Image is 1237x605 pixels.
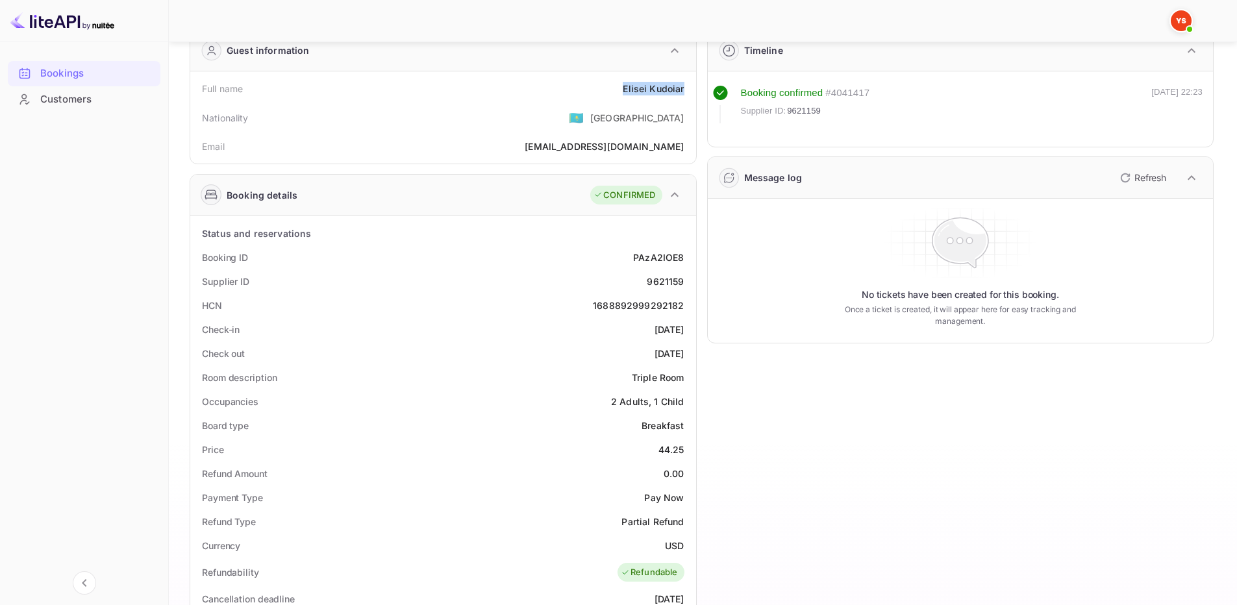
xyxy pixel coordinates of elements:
[825,86,869,101] div: # 4041417
[632,371,684,384] div: Triple Room
[202,82,243,95] div: Full name
[202,515,256,528] div: Refund Type
[621,566,678,579] div: Refundable
[1171,10,1192,31] img: Yandex Support
[590,111,684,125] div: [GEOGRAPHIC_DATA]
[202,395,258,408] div: Occupancies
[202,323,240,336] div: Check-in
[202,371,277,384] div: Room description
[227,43,310,57] div: Guest information
[525,140,684,153] div: [EMAIL_ADDRESS][DOMAIN_NAME]
[594,189,655,202] div: CONFIRMED
[741,105,786,117] span: Supplier ID:
[744,171,803,184] div: Message log
[202,299,222,312] div: HCN
[862,288,1059,301] p: No tickets have been created for this booking.
[741,86,823,101] div: Booking confirmed
[8,61,160,86] div: Bookings
[8,61,160,85] a: Bookings
[787,105,821,117] span: 9621159
[655,347,684,360] div: [DATE]
[633,251,684,264] div: PAzA2IOE8
[202,111,249,125] div: Nationality
[202,347,245,360] div: Check out
[593,299,684,312] div: 1688892999292182
[647,275,684,288] div: 9621159
[202,565,259,579] div: Refundability
[824,304,1096,327] p: Once a ticket is created, it will appear here for easy tracking and management.
[665,539,684,552] div: USD
[1112,167,1171,188] button: Refresh
[658,443,684,456] div: 44.25
[202,491,263,504] div: Payment Type
[642,419,684,432] div: Breakfast
[655,323,684,336] div: [DATE]
[202,419,249,432] div: Board type
[40,92,154,107] div: Customers
[227,188,297,202] div: Booking details
[621,515,684,528] div: Partial Refund
[744,43,783,57] div: Timeline
[611,395,684,408] div: 2 Adults, 1 Child
[73,571,96,595] button: Collapse navigation
[8,87,160,112] div: Customers
[623,82,684,95] div: Elisei Kudoiar
[1151,86,1203,123] div: [DATE] 22:23
[202,443,224,456] div: Price
[202,467,268,480] div: Refund Amount
[664,467,684,480] div: 0.00
[8,87,160,111] a: Customers
[644,491,684,504] div: Pay Now
[202,140,225,153] div: Email
[202,227,311,240] div: Status and reservations
[569,106,584,129] span: United States
[202,275,249,288] div: Supplier ID
[1134,171,1166,184] p: Refresh
[202,251,248,264] div: Booking ID
[10,10,114,31] img: LiteAPI logo
[202,539,240,552] div: Currency
[40,66,154,81] div: Bookings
